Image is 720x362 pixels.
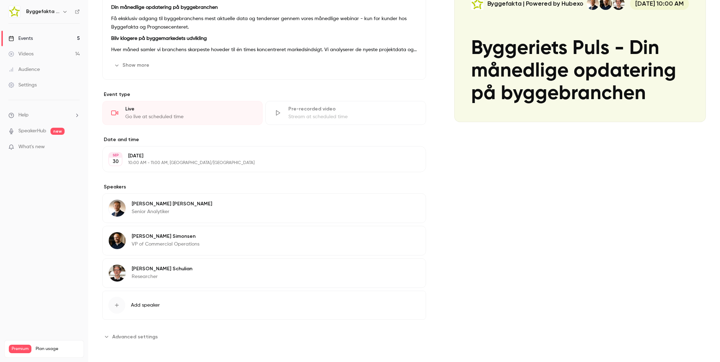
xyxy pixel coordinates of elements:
img: Rasmus Schulian [109,265,126,282]
p: [DATE] [128,152,389,159]
section: Advanced settings [102,331,426,342]
p: [PERSON_NAME] [PERSON_NAME] [132,200,212,207]
div: Videos [8,50,34,58]
span: Premium [9,345,31,353]
label: Speakers [102,183,426,191]
p: [PERSON_NAME] Simonsen [132,233,199,240]
button: Advanced settings [102,331,162,342]
p: VP of Commercial Operations [132,241,199,248]
p: 10:00 AM - 11:00 AM, [GEOGRAPHIC_DATA]/[GEOGRAPHIC_DATA] [128,160,389,166]
div: Lasse Lundqvist[PERSON_NAME] [PERSON_NAME]Senior Analytiker [102,193,426,223]
h6: Byggefakta | Powered by Hubexo [26,8,59,15]
strong: Din månedlige opdatering på byggebranchen [111,5,218,10]
p: Senior Analytiker [132,208,212,215]
span: Plan usage [36,346,79,352]
img: Byggefakta | Powered by Hubexo [9,6,20,17]
div: LiveGo live at scheduled time [102,101,263,125]
p: Hver måned samler vi branchens skarpeste hoveder til én times koncentreret markedsindsigt. Vi ana... [111,46,417,54]
div: Audience [8,66,40,73]
div: Live [125,105,254,113]
span: What's new [18,143,45,151]
span: Advanced settings [112,333,158,340]
img: Lasse Lundqvist [109,200,126,217]
label: Date and time [102,136,426,143]
span: Add speaker [131,302,160,309]
p: 30 [113,158,119,165]
li: help-dropdown-opener [8,111,80,119]
div: Rasmus Schulian[PERSON_NAME] SchulianResearcher [102,258,426,288]
span: new [50,128,65,135]
strong: Bliv klogere på byggemarkedets udvikling [111,36,207,41]
div: SEP [109,153,122,158]
div: Pre-recorded videoStream at scheduled time [265,101,426,125]
div: Thomas Simonsen[PERSON_NAME] SimonsenVP of Commercial Operations [102,226,426,255]
p: Event type [102,91,426,98]
div: Pre-recorded video [288,105,417,113]
button: Show more [111,60,154,71]
img: Thomas Simonsen [109,232,126,249]
p: Få eksklusiv adgang til byggebranchens mest aktuelle data og tendenser gennem vores månedlige web... [111,14,417,31]
p: [PERSON_NAME] Schulian [132,265,192,272]
button: Add speaker [102,291,426,320]
div: Stream at scheduled time [288,113,417,120]
div: Settings [8,82,37,89]
div: Go live at scheduled time [125,113,254,120]
div: Events [8,35,33,42]
span: Help [18,111,29,119]
p: Researcher [132,273,192,280]
a: SpeakerHub [18,127,46,135]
